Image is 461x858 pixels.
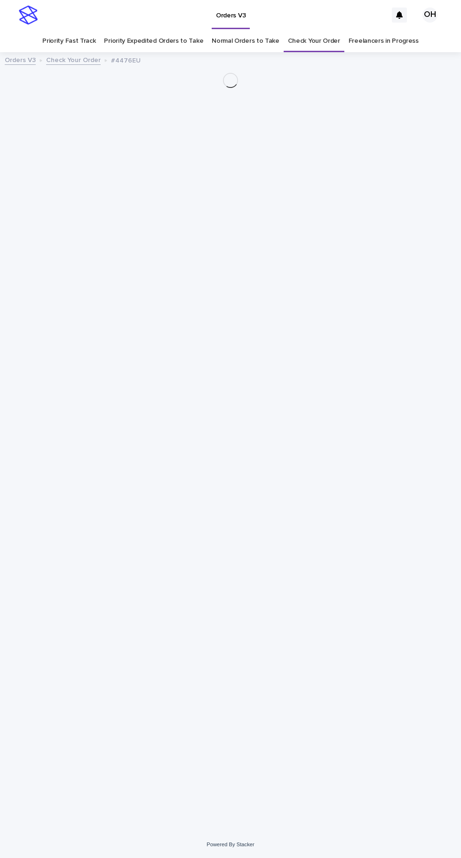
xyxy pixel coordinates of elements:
a: Orders V3 [5,54,36,65]
a: Check Your Order [46,54,101,65]
a: Freelancers in Progress [349,30,419,52]
a: Priority Expedited Orders to Take [104,30,203,52]
p: #4476EU [111,55,141,65]
div: OH [422,8,437,23]
img: stacker-logo-s-only.png [19,6,38,24]
a: Priority Fast Track [42,30,95,52]
a: Check Your Order [288,30,340,52]
a: Powered By Stacker [207,842,254,847]
a: Normal Orders to Take [212,30,279,52]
